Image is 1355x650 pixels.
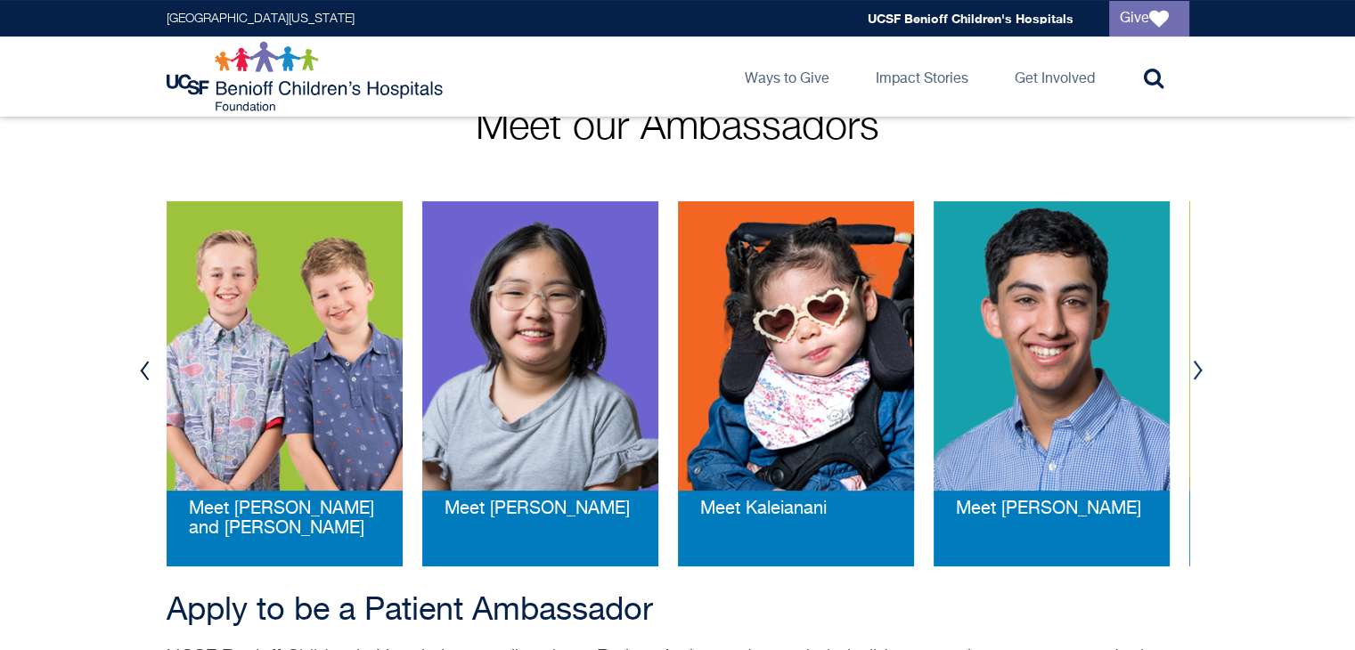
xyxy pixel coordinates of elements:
button: Next [1185,344,1212,397]
a: Meet [PERSON_NAME] and [PERSON_NAME] [189,500,380,539]
img: Logo for UCSF Benioff Children's Hospitals Foundation [167,41,447,112]
button: Previous [132,344,159,397]
a: Impact Stories [861,37,983,117]
a: Meet Kaleianani [700,500,827,519]
a: UCSF Benioff Children's Hospitals [868,11,1073,26]
span: Meet [PERSON_NAME] [445,500,630,518]
a: Get Involved [1000,37,1109,117]
span: Meet [PERSON_NAME] and [PERSON_NAME] [189,500,374,538]
span: Meet Kaleianani [700,500,827,518]
h2: Apply to be a Patient Ambassador [167,593,1189,629]
span: Meet [PERSON_NAME] [956,500,1141,518]
img: teddy-web.png [167,201,403,491]
a: Meet [PERSON_NAME] [445,500,630,519]
img: kaleiani-web.png [678,201,914,491]
p: Meet our Ambassadors [167,108,1189,148]
a: Give [1109,1,1189,37]
img: dilan-web_0.png [934,201,1170,491]
a: Meet [PERSON_NAME] [956,500,1141,519]
img: ashley-web_0.png [422,201,658,491]
a: [GEOGRAPHIC_DATA][US_STATE] [167,12,355,25]
a: Ways to Give [731,37,844,117]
